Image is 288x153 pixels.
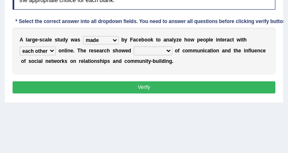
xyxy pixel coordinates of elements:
[125,48,128,54] b: e
[139,37,142,43] b: e
[42,37,45,43] b: c
[172,37,174,43] b: l
[32,37,35,43] b: g
[244,37,246,43] b: h
[96,48,99,54] b: e
[257,48,260,54] b: n
[73,48,75,54] b: .
[254,48,257,54] b: e
[239,48,241,54] b: e
[59,37,62,43] b: u
[34,58,37,64] b: c
[237,37,241,43] b: w
[187,37,190,43] b: o
[97,58,100,64] b: s
[212,48,213,54] b: i
[175,48,178,54] b: o
[232,37,234,43] b: t
[169,37,172,43] b: a
[26,37,27,43] b: l
[54,37,57,43] b: s
[90,58,91,64] b: i
[241,37,242,43] b: i
[104,48,107,54] b: c
[73,58,76,64] b: n
[158,37,161,43] b: o
[78,37,80,43] b: s
[39,37,42,43] b: s
[222,48,225,54] b: a
[150,37,153,43] b: k
[85,58,88,64] b: a
[116,58,119,64] b: n
[145,58,146,64] b: i
[248,48,250,54] b: f
[197,37,200,43] b: p
[184,37,187,43] b: h
[225,48,228,54] b: n
[65,37,68,43] b: y
[227,37,230,43] b: a
[222,37,225,43] b: e
[250,48,251,54] b: l
[172,58,174,64] b: .
[30,37,32,43] b: r
[62,58,65,64] b: k
[130,37,133,43] b: F
[217,37,220,43] b: n
[53,58,57,64] b: w
[81,58,84,64] b: e
[48,37,49,43] b: l
[200,48,203,54] b: n
[169,58,172,64] b: g
[107,58,110,64] b: s
[62,37,65,43] b: d
[41,58,42,64] b: l
[252,48,254,54] b: u
[89,48,91,54] b: r
[62,48,65,54] b: n
[70,48,73,54] b: e
[216,37,217,43] b: i
[163,37,166,43] b: a
[66,48,67,54] b: i
[103,58,104,64] b: i
[176,37,179,43] b: z
[78,48,80,54] b: T
[166,58,169,64] b: n
[221,37,222,43] b: t
[113,48,116,54] b: s
[38,37,39,43] b: -
[113,58,116,64] b: a
[225,37,227,43] b: r
[208,48,210,54] b: a
[99,48,102,54] b: a
[166,37,169,43] b: n
[156,58,159,64] b: u
[57,37,59,43] b: t
[104,58,107,64] b: p
[151,58,153,64] b: -
[45,37,48,43] b: a
[179,37,182,43] b: e
[148,37,150,43] b: o
[242,37,244,43] b: t
[229,37,232,43] b: c
[83,48,86,54] b: e
[159,58,160,64] b: i
[185,48,188,54] b: o
[141,37,144,43] b: b
[88,58,90,64] b: t
[115,48,118,54] b: h
[161,58,164,64] b: d
[107,48,110,54] b: h
[244,48,245,54] b: i
[148,58,151,64] b: y
[165,58,166,64] b: i
[60,58,62,64] b: r
[51,58,53,64] b: t
[245,48,248,54] b: n
[206,37,209,43] b: p
[228,48,231,54] b: d
[263,48,266,54] b: e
